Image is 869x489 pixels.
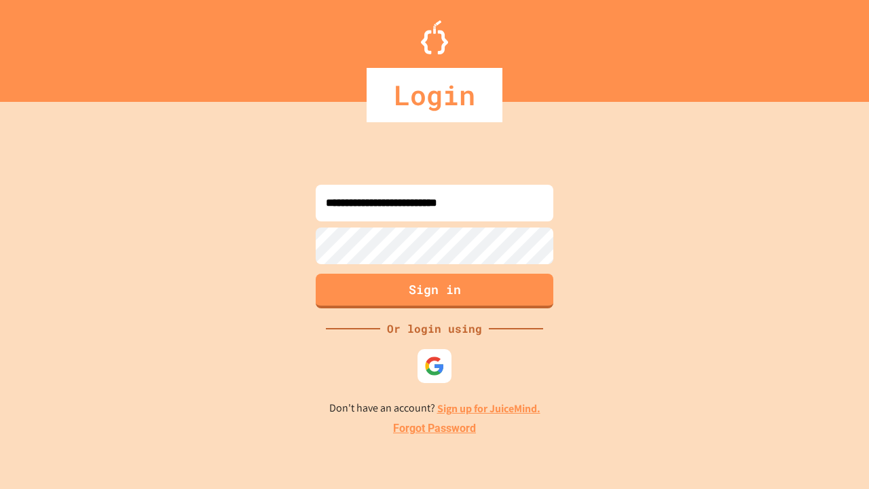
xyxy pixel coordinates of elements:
button: Sign in [316,274,553,308]
a: Sign up for JuiceMind. [437,401,540,416]
a: Forgot Password [393,420,476,437]
p: Don't have an account? [329,400,540,417]
div: Or login using [380,321,489,337]
img: Logo.svg [421,20,448,54]
img: google-icon.svg [424,356,445,376]
div: Login [367,68,502,122]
